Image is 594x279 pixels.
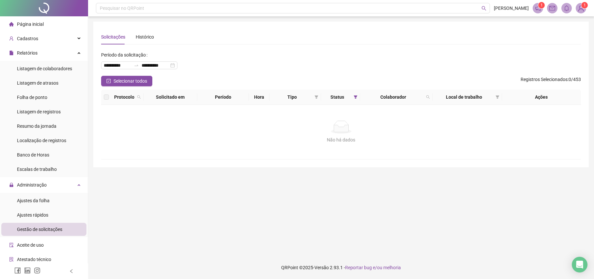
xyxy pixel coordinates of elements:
[9,257,14,262] span: solution
[17,152,49,157] span: Banco de Horas
[494,92,501,102] span: filter
[9,22,14,26] span: home
[197,90,249,105] th: Período
[14,267,21,274] span: facebook
[17,80,58,86] span: Listagem de atrasos
[363,93,423,101] span: Colaborador
[136,33,154,41] div: Histórico
[114,77,147,85] span: Selecionar todos
[17,182,47,188] span: Administração
[134,63,139,68] span: swap-right
[17,212,48,218] span: Ajustes rápidos
[17,138,66,143] span: Localização de registros
[584,3,586,8] span: 1
[495,95,499,99] span: filter
[481,6,486,11] span: search
[106,79,111,83] span: check-square
[17,227,62,232] span: Gestão de solicitações
[521,77,568,82] span: Registros Selecionados
[17,242,44,248] span: Aceite de uso
[17,22,44,27] span: Página inicial
[272,93,312,101] span: Tipo
[345,265,401,270] span: Reportar bug e/ou melhoria
[314,95,318,99] span: filter
[505,93,578,101] div: Ações
[9,243,14,247] span: audit
[314,265,329,270] span: Versão
[494,5,529,12] span: [PERSON_NAME]
[581,2,588,8] sup: Atualize o seu contato no menu Meus Dados
[9,183,14,187] span: lock
[521,76,581,86] span: : 0 / 453
[576,3,586,13] img: 68789
[425,92,431,102] span: search
[88,256,594,279] footer: QRPoint © 2025 - 2.93.1 -
[352,92,359,102] span: filter
[109,136,573,143] div: Não há dados
[17,198,50,203] span: Ajustes da folha
[313,92,320,102] span: filter
[137,95,141,99] span: search
[535,5,541,11] span: notification
[17,167,57,172] span: Escalas de trabalho
[17,36,38,41] span: Cadastros
[564,5,570,11] span: bell
[541,3,543,8] span: 1
[17,109,61,114] span: Listagem de registros
[426,95,430,99] span: search
[9,51,14,55] span: file
[101,76,152,86] button: Selecionar todos
[101,33,125,41] div: Solicitações
[101,50,150,60] label: Período da solicitação
[34,267,40,274] span: instagram
[354,95,358,99] span: filter
[134,63,139,68] span: to
[17,66,72,71] span: Listagem de colaboradores
[136,92,142,102] span: search
[17,257,51,262] span: Atestado técnico
[324,93,351,101] span: Status
[549,5,555,11] span: mail
[249,90,269,105] th: Hora
[435,93,493,101] span: Local de trabalho
[17,95,47,100] span: Folha de ponto
[17,50,38,56] span: Relatórios
[572,257,587,272] div: Open Intercom Messenger
[69,269,74,273] span: left
[538,2,545,8] sup: 1
[9,36,14,41] span: user-add
[144,90,197,105] th: Solicitado em
[17,123,56,129] span: Resumo da jornada
[114,93,134,101] span: Protocolo
[24,267,31,274] span: linkedin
